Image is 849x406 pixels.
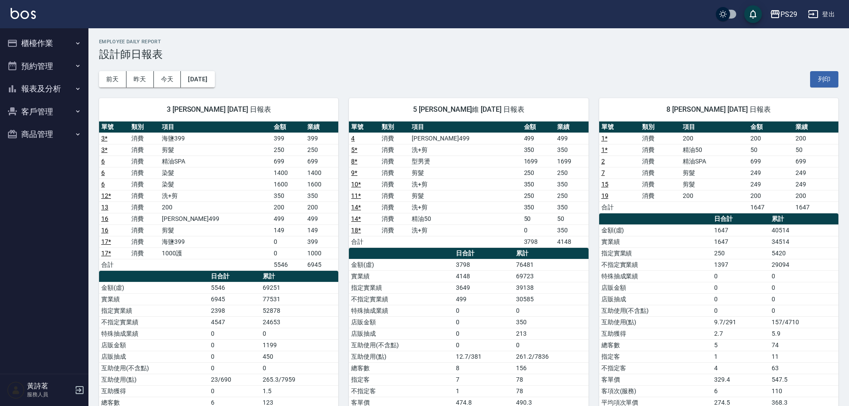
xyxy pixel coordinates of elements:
[769,282,838,293] td: 0
[514,339,588,351] td: 0
[804,6,838,23] button: 登出
[101,181,105,188] a: 6
[555,236,589,247] td: 4148
[748,144,793,156] td: 50
[522,224,555,236] td: 0
[160,213,272,224] td: [PERSON_NAME]499
[129,224,159,236] td: 消費
[7,381,25,399] img: Person
[514,385,588,397] td: 78
[11,8,36,19] img: Logo
[101,227,108,234] a: 16
[101,169,105,176] a: 6
[681,190,748,201] td: 200
[640,121,681,133] th: 類別
[99,293,209,305] td: 實業績
[599,362,712,374] td: 不指定客
[99,385,209,397] td: 互助獲得
[454,293,514,305] td: 499
[260,385,338,397] td: 1.5
[209,282,260,293] td: 5546
[99,282,209,293] td: 金額(虛)
[454,259,514,270] td: 3798
[514,374,588,385] td: 78
[748,156,793,167] td: 699
[99,259,129,270] td: 合計
[522,133,555,144] td: 499
[305,236,339,247] td: 399
[272,201,305,213] td: 200
[379,224,409,236] td: 消費
[99,121,338,271] table: a dense table
[260,374,338,385] td: 265.3/7959
[359,105,577,114] span: 5 [PERSON_NAME]維 [DATE] 日報表
[129,201,159,213] td: 消費
[769,374,838,385] td: 547.5
[599,121,640,133] th: 單號
[99,121,129,133] th: 單號
[712,316,769,328] td: 9.7/291
[160,121,272,133] th: 項目
[349,236,379,247] td: 合計
[640,178,681,190] td: 消費
[769,270,838,282] td: 0
[4,123,85,146] button: 商品管理
[712,305,769,316] td: 0
[272,213,305,224] td: 499
[712,339,769,351] td: 5
[640,167,681,178] td: 消費
[379,167,409,178] td: 消費
[454,362,514,374] td: 8
[681,156,748,167] td: 精油SPA
[514,305,588,316] td: 0
[744,5,762,23] button: save
[272,247,305,259] td: 0
[712,362,769,374] td: 4
[129,156,159,167] td: 消費
[160,178,272,190] td: 染髮
[748,190,793,201] td: 200
[4,32,85,55] button: 櫃檯作業
[769,316,838,328] td: 157/4710
[599,121,838,213] table: a dense table
[712,293,769,305] td: 0
[99,316,209,328] td: 不指定實業績
[522,201,555,213] td: 350
[712,224,769,236] td: 1647
[599,374,712,385] td: 客單價
[599,236,712,247] td: 實業績
[599,328,712,339] td: 互助獲得
[610,105,828,114] span: 8 [PERSON_NAME] [DATE] 日報表
[454,351,514,362] td: 12.7/381
[769,224,838,236] td: 40514
[99,71,126,87] button: 前天
[129,247,159,259] td: 消費
[681,167,748,178] td: 剪髮
[555,156,589,167] td: 1699
[379,121,409,133] th: 類別
[769,362,838,374] td: 63
[305,190,339,201] td: 350
[555,178,589,190] td: 350
[101,215,108,222] a: 16
[555,201,589,213] td: 350
[101,204,108,211] a: 13
[522,236,555,247] td: 3798
[555,133,589,144] td: 499
[379,156,409,167] td: 消費
[160,201,272,213] td: 200
[681,133,748,144] td: 200
[129,167,159,178] td: 消費
[522,121,555,133] th: 金額
[349,282,454,293] td: 指定實業績
[99,305,209,316] td: 指定實業績
[349,270,454,282] td: 實業績
[409,213,521,224] td: 精油50
[349,293,454,305] td: 不指定實業績
[599,316,712,328] td: 互助使用(點)
[209,339,260,351] td: 0
[555,121,589,133] th: 業績
[379,190,409,201] td: 消費
[599,305,712,316] td: 互助使用(不含點)
[129,144,159,156] td: 消費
